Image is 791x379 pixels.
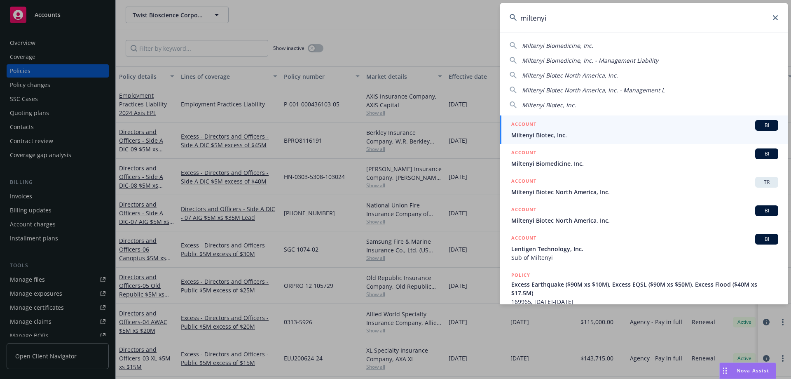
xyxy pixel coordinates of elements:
span: 169965, [DATE]-[DATE] [511,297,778,306]
div: Drag to move [720,363,730,379]
span: Sub of Miltenyi [511,253,778,262]
a: ACCOUNTBIMiltenyi Biomedicine, Inc. [500,144,788,172]
span: Miltenyi Biomedicine, Inc. [522,42,593,49]
h5: ACCOUNT [511,177,536,187]
span: TR [758,179,775,186]
a: ACCOUNTTRMiltenyi Biotec North America, Inc. [500,172,788,201]
a: ACCOUNTBIMiltenyi Biotec North America, Inc. [500,201,788,229]
span: BI [758,207,775,214]
span: Nova Assist [737,367,769,374]
span: Lentigen Technology, Inc. [511,245,778,253]
span: Miltenyi Biotec North America, Inc. [522,71,618,79]
span: Miltenyi Biotec North America, Inc. [511,188,778,196]
span: BI [758,235,775,243]
span: Miltenyi Biomedicine, Inc. [511,159,778,168]
span: Miltenyi Biomedicine, Inc. - Management Liability [522,56,658,64]
h5: POLICY [511,271,530,279]
a: ACCOUNTBILentigen Technology, Inc.Sub of Miltenyi [500,229,788,266]
span: BI [758,150,775,158]
h5: ACCOUNT [511,148,536,158]
h5: ACCOUNT [511,205,536,215]
h5: ACCOUNT [511,120,536,130]
h5: ACCOUNT [511,234,536,244]
span: Miltenyi Biotec, Inc. [511,131,778,139]
span: BI [758,122,775,129]
a: ACCOUNTBIMiltenyi Biotec, Inc. [500,115,788,144]
span: Miltenyi Biotec North America, Inc. [511,216,778,225]
span: Excess Earthquake ($90M xs $10M), Excess EQSL ($90M xs $50M), Excess Flood ($40M xs $17.5M) [511,280,778,297]
button: Nova Assist [719,363,776,379]
a: POLICYExcess Earthquake ($90M xs $10M), Excess EQSL ($90M xs $50M), Excess Flood ($40M xs $17.5M)... [500,266,788,311]
span: Miltenyi Biotec North America, Inc. - Management L [522,86,665,94]
input: Search... [500,3,788,33]
span: Miltenyi Biotec, Inc. [522,101,576,109]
